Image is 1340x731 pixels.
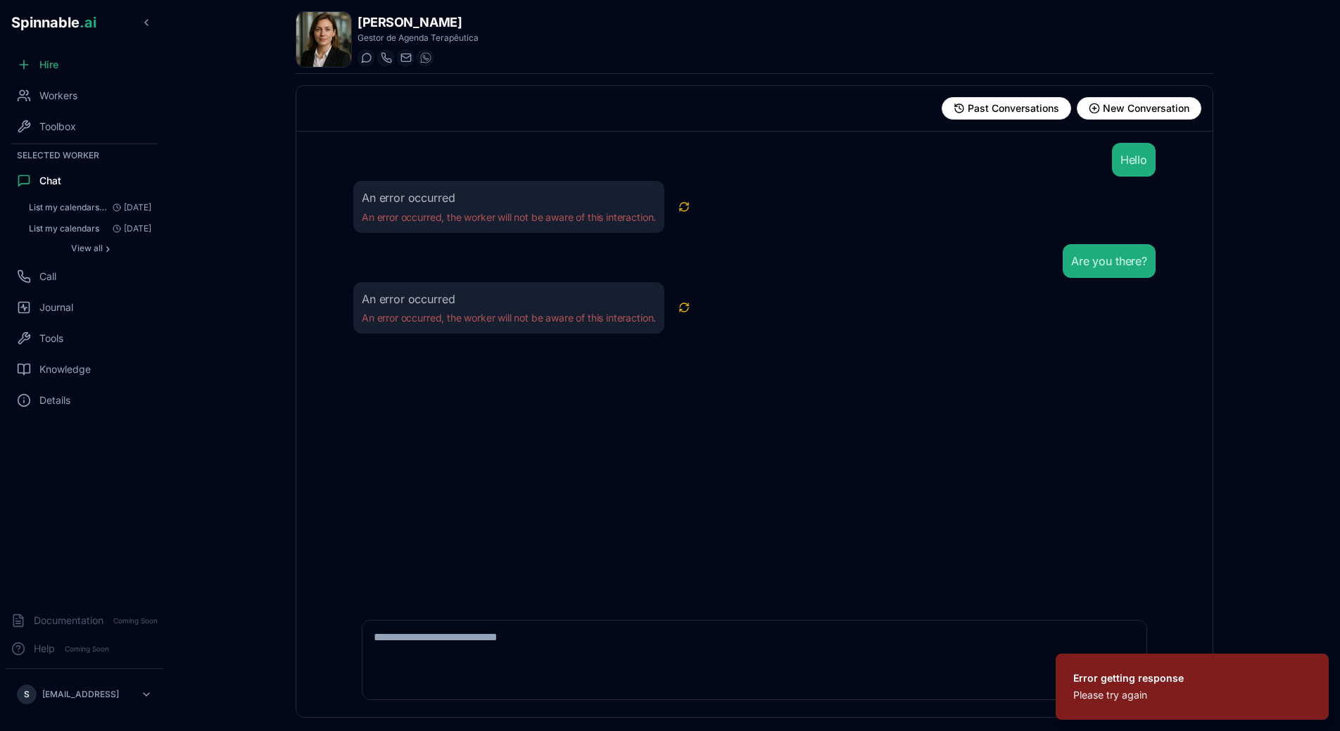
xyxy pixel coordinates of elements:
span: S [24,689,30,700]
span: › [106,243,110,254]
button: View past conversations [942,97,1071,120]
span: Details [39,393,70,407]
img: Paula Wong [296,12,351,67]
button: WhatsApp [417,49,434,66]
span: Workers [39,89,77,103]
button: Retry this message [670,193,698,221]
div: Are you there? [1071,253,1147,269]
p: Gestor de Agenda Terapêutica [358,32,479,44]
span: New Conversation [1103,101,1189,115]
button: Open conversation: List my calendars please [23,198,158,217]
span: Past Conversations [968,101,1059,115]
button: Start a call with Paula Wong [377,49,394,66]
button: Start new conversation [1077,97,1201,120]
button: Show all conversations [23,240,158,257]
span: Call [39,269,56,284]
span: List my calendars: Vou verificar os seus calendários disponíveis no Google Calendar.Peço desculpa... [29,223,99,234]
div: Selected Worker [6,147,163,164]
span: Hire [39,58,58,72]
span: Knowledge [39,362,91,376]
p: An error occurred [362,291,656,309]
span: List my calendars please: I'll check your calendars again to see if there have been any changes.A... [29,202,107,213]
div: Please try again [1073,688,1184,702]
span: Coming Soon [109,614,162,628]
p: [EMAIL_ADDRESS] [42,689,119,700]
span: [DATE] [107,223,151,234]
span: Tools [39,331,63,345]
img: WhatsApp [420,52,431,63]
button: Retry this message [670,293,698,322]
div: Error getting response [1073,671,1184,685]
p: An error occurred [362,189,656,208]
span: Chat [39,174,61,188]
span: Toolbox [39,120,76,134]
span: Journal [39,300,73,314]
span: Coming Soon [61,642,113,656]
span: View all [71,243,103,254]
button: Send email to paula.wong@getspinnable.ai [397,49,414,66]
span: Spinnable [11,14,96,31]
button: Open conversation: List my calendars [23,219,158,239]
h1: [PERSON_NAME] [358,13,479,32]
p: An error occurred, the worker will not be aware of this interaction. [362,311,656,325]
div: Hello [1120,151,1147,168]
span: Documentation [34,614,103,628]
button: Start a chat with Paula Wong [358,49,374,66]
button: S[EMAIL_ADDRESS] [11,680,158,708]
span: Help [34,642,55,656]
span: [DATE] [107,202,151,213]
p: An error occurred, the worker will not be aware of this interaction. [362,210,656,224]
span: .ai [80,14,96,31]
